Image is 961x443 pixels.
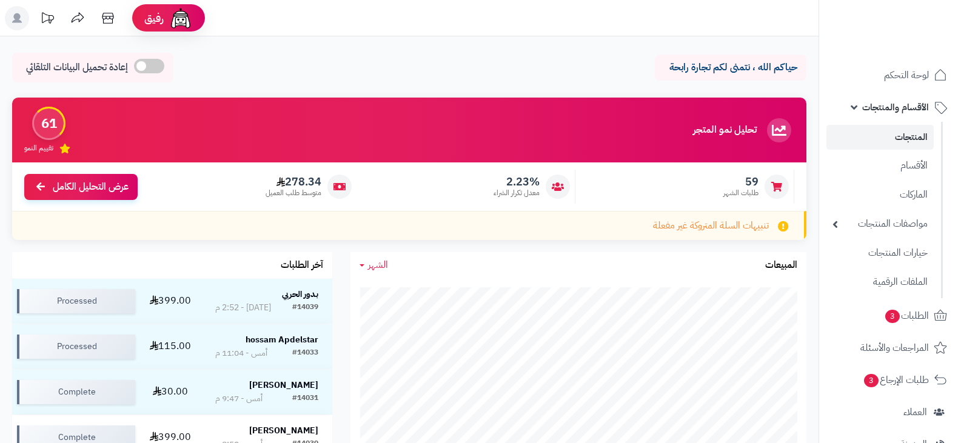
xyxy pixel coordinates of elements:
[281,260,323,271] h3: آخر الطلبات
[26,61,128,75] span: إعادة تحميل البيانات التلقائي
[653,219,769,233] span: تنبيهات السلة المتروكة غير مفعلة
[826,240,934,266] a: خيارات المنتجات
[24,174,138,200] a: عرض التحليل الكامل
[826,61,954,90] a: لوحة التحكم
[266,188,321,198] span: متوسط طلب العميل
[246,333,318,346] strong: hossam Apdelstar
[826,125,934,150] a: المنتجات
[140,370,201,415] td: 30.00
[826,301,954,330] a: الطلبات3
[863,371,929,388] span: طلبات الإرجاع
[664,61,797,75] p: حياكم الله ، نتمنى لكم تجارة رابحة
[282,288,318,301] strong: بدور الحربي
[765,260,797,271] h3: المبيعات
[140,279,201,324] td: 399.00
[879,9,949,35] img: logo-2.png
[826,365,954,395] a: طلبات الإرجاع3
[723,175,758,188] span: 59
[860,339,929,356] span: المراجعات والأسئلة
[249,379,318,391] strong: [PERSON_NAME]
[17,335,135,359] div: Processed
[215,347,267,359] div: أمس - 11:04 م
[53,180,129,194] span: عرض التحليل الكامل
[903,404,927,421] span: العملاء
[826,211,934,237] a: مواصفات المنتجات
[24,143,53,153] span: تقييم النمو
[215,302,271,314] div: [DATE] - 2:52 م
[17,289,135,313] div: Processed
[32,6,62,33] a: تحديثات المنصة
[885,309,900,324] span: 3
[826,269,934,295] a: الملفات الرقمية
[292,393,318,405] div: #14031
[826,182,934,208] a: الماركات
[266,175,321,188] span: 278.34
[292,302,318,314] div: #14039
[368,258,388,272] span: الشهر
[863,373,879,388] span: 3
[215,393,263,405] div: أمس - 9:47 م
[826,153,934,179] a: الأقسام
[169,6,193,30] img: ai-face.png
[884,67,929,84] span: لوحة التحكم
[723,188,758,198] span: طلبات الشهر
[693,125,757,136] h3: تحليل نمو المتجر
[360,258,388,272] a: الشهر
[144,11,164,25] span: رفيق
[862,99,929,116] span: الأقسام والمنتجات
[494,175,540,188] span: 2.23%
[17,380,135,404] div: Complete
[826,333,954,362] a: المراجعات والأسئلة
[140,324,201,369] td: 115.00
[884,307,929,324] span: الطلبات
[494,188,540,198] span: معدل تكرار الشراء
[292,347,318,359] div: #14033
[249,424,318,437] strong: [PERSON_NAME]
[826,398,954,427] a: العملاء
